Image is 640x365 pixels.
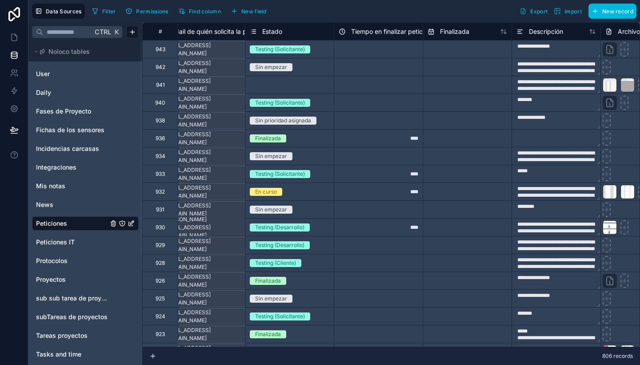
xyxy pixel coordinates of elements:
[122,4,175,18] a: Permissions
[36,69,108,78] a: User
[255,134,281,142] div: Finalizada
[255,259,296,267] div: Testing (Cliente)
[36,219,67,228] span: Peticiones
[164,95,240,111] div: [EMAIL_ADDRESS][DOMAIN_NAME]
[255,117,311,125] div: Sin prioridad asignada
[36,350,108,359] a: Tasks and time
[255,63,287,71] div: Sin empezar
[351,27,431,36] span: Tiempo en finalizar petición
[164,148,240,164] div: [EMAIL_ADDRESS][DOMAIN_NAME]
[255,330,281,338] div: Finalizada
[36,107,91,116] span: Fases de Proyecto
[36,163,76,172] span: Integraciones
[164,41,240,57] div: [EMAIL_ADDRESS][DOMAIN_NAME]
[164,308,240,324] div: [EMAIL_ADDRESS][DOMAIN_NAME]
[164,273,240,289] div: [EMAIL_ADDRESS][DOMAIN_NAME]
[241,8,267,15] span: New field
[94,26,112,37] span: Ctrl
[156,46,165,53] div: 943
[156,260,165,267] div: 928
[36,219,108,228] a: Peticiones
[262,27,282,36] span: Estado
[156,117,165,124] div: 938
[255,277,281,285] div: Finalizada
[228,4,270,18] button: New field
[36,238,108,247] a: Peticiones IT
[36,238,75,247] span: Peticiones IT
[156,242,165,249] div: 929
[440,27,469,36] span: Finalizada
[156,295,165,302] div: 925
[602,8,633,15] span: New record
[36,256,108,265] a: Protocolos
[36,88,108,97] a: Daily
[102,8,116,15] span: Filter
[36,126,108,134] a: Fichas de los sensores
[255,223,304,231] div: Testing (Desarrollo)
[36,331,108,340] a: Tareas proyectos
[36,88,51,97] span: Daily
[48,47,90,56] span: Noloco tables
[32,254,139,268] div: Protocolos
[36,275,108,284] a: Proyectos
[36,294,108,303] a: sub sub tarea de proyectos
[156,277,165,284] div: 926
[113,29,120,35] span: K
[32,67,139,81] div: User
[164,344,240,360] div: [EMAIL_ADDRESS][DOMAIN_NAME]
[36,182,108,191] a: Mis notas
[36,331,88,340] span: Tareas proyectos
[602,353,633,360] span: 806 records
[32,216,139,231] div: Peticiones
[255,206,287,214] div: Sin empezar
[164,166,240,182] div: [EMAIL_ADDRESS][DOMAIN_NAME]
[585,4,636,19] a: New record
[255,188,277,196] div: En curso
[164,113,240,129] div: [EMAIL_ADDRESS][DOMAIN_NAME]
[156,64,165,71] div: 942
[36,144,99,153] span: Incidencias carcasas
[516,4,551,19] button: Export
[36,350,81,359] span: Tasks and time
[32,45,133,58] button: Noloco tables
[588,4,636,19] button: New record
[36,126,104,134] span: Fichas de los sensores
[530,8,548,15] span: Export
[36,312,108,321] a: subTareas de proyectos
[164,237,240,253] div: [EMAIL_ADDRESS][DOMAIN_NAME]
[255,170,305,178] div: Testing (Solicitante)
[255,295,287,303] div: Sin empezar
[189,8,221,15] span: Find column
[156,331,165,338] div: 923
[32,272,139,287] div: Proyectos
[156,206,164,213] div: 931
[255,152,287,160] div: Sin empezar
[255,45,305,53] div: Testing (Solicitante)
[32,291,139,305] div: sub sub tarea de proyectos
[156,313,165,320] div: 924
[32,123,139,137] div: Fichas de los sensores
[36,182,65,191] span: Mis notas
[564,8,582,15] span: Import
[46,8,82,15] span: Data Sources
[164,202,240,218] div: [EMAIL_ADDRESS][DOMAIN_NAME]
[32,235,139,249] div: Peticiones IT
[255,241,304,249] div: Testing (Desarrollo)
[36,275,66,284] span: Proyectos
[36,200,108,209] a: News
[32,198,139,212] div: News
[164,59,240,75] div: [EMAIL_ADDRESS][DOMAIN_NAME]
[156,188,165,195] div: 932
[529,27,563,36] span: Descripción
[32,104,139,118] div: Fases de Proyecto
[32,328,139,343] div: Tareas proyectos
[156,224,165,231] div: 930
[164,130,240,146] div: [EMAIL_ADDRESS][DOMAIN_NAME]
[175,4,224,18] button: Find column
[155,99,165,106] div: 940
[32,310,139,324] div: subTareas de proyectos
[36,107,108,116] a: Fases de Proyecto
[36,69,50,78] span: User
